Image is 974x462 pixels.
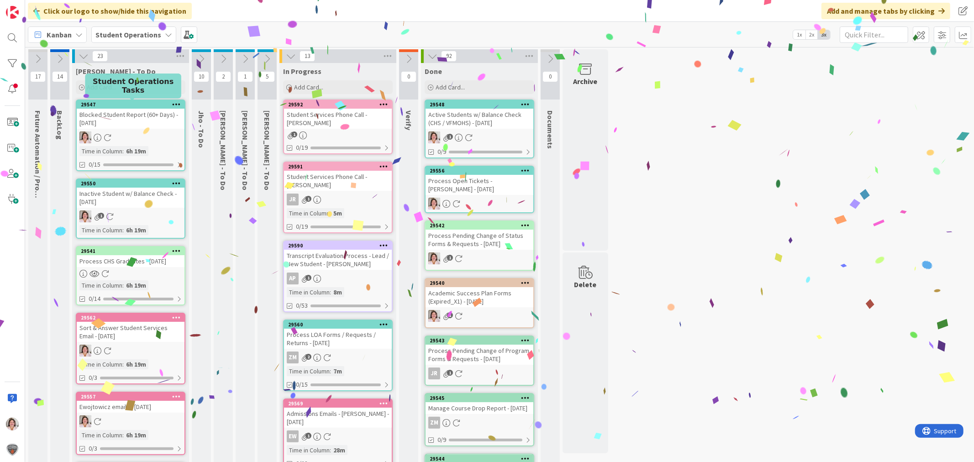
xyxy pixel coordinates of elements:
[79,345,91,357] img: EW
[330,445,331,455] span: :
[77,179,184,208] div: 29550Inactive Student w/ Balance Check - [DATE]
[124,280,148,290] div: 6h 19m
[79,280,122,290] div: Time in Column
[426,100,533,109] div: 29548
[77,322,184,342] div: Sort & Answer Student Services Email - [DATE]
[263,110,272,190] span: Amanda - To Do
[430,337,533,344] div: 29543
[6,418,19,430] img: EW
[426,198,533,210] div: EW
[284,408,392,428] div: Admissions Emails - [PERSON_NAME] - [DATE]
[124,146,148,156] div: 6h 19m
[197,110,206,148] span: Jho - To Do
[818,30,830,39] span: 3x
[79,430,122,440] div: Time in Column
[288,400,392,407] div: 29569
[79,131,91,143] img: EW
[331,208,344,218] div: 5m
[542,71,558,82] span: 0
[55,110,64,140] span: BackLog
[430,168,533,174] div: 29556
[283,67,321,76] span: In Progress
[77,255,184,267] div: Process CHS Graduates - [DATE]
[77,131,184,143] div: EW
[430,456,533,462] div: 29544
[52,71,68,82] span: 14
[441,51,457,62] span: 92
[284,430,392,442] div: EW
[300,51,315,62] span: 13
[122,359,124,369] span: :
[95,30,161,39] b: Student Operations
[89,373,97,383] span: 0/3
[241,110,250,190] span: Eric - To Do
[428,252,440,264] img: EW
[426,310,533,322] div: EW
[77,393,184,413] div: 29557Ewojtowicz emails - [DATE]
[89,160,100,169] span: 0/15
[81,248,184,254] div: 29541
[77,314,184,342] div: 29562Sort & Answer Student Services Email - [DATE]
[19,1,42,12] span: Support
[28,3,192,19] div: Click our logo to show/hide this navigation
[284,241,392,270] div: 29590Transcript Evaluation Process - Lead / New Student - [PERSON_NAME]
[89,444,97,453] span: 0/3
[284,399,392,428] div: 29569Admissions Emails - [PERSON_NAME] - [DATE]
[330,287,331,297] span: :
[284,241,392,250] div: 29590
[77,188,184,208] div: Inactive Student w/ Balance Check - [DATE]
[291,131,297,137] span: 1
[426,279,533,307] div: 29540Academic Success Plan Forms (Expired_X1) - [DATE]
[79,415,91,427] img: EW
[430,101,533,108] div: 29548
[77,345,184,357] div: EW
[284,100,392,109] div: 29592
[284,399,392,408] div: 29569
[437,147,446,157] span: 0/9
[447,134,453,140] span: 1
[426,167,533,175] div: 29556
[305,433,311,439] span: 1
[574,279,597,290] div: Delete
[77,401,184,413] div: Ewojtowicz emails - [DATE]
[79,359,122,369] div: Time in Column
[793,30,806,39] span: 1x
[430,222,533,229] div: 29542
[426,345,533,365] div: Process Pending Change of Program Forms & Requests - [DATE]
[194,71,209,82] span: 10
[284,194,392,205] div: JR
[428,417,440,429] div: ZM
[426,336,533,365] div: 29543Process Pending Change of Program Forms & Requests - [DATE]
[122,430,124,440] span: :
[77,247,184,267] div: 29541Process CHS Graduates - [DATE]
[124,359,148,369] div: 6h 19m
[428,198,440,210] img: EW
[287,194,299,205] div: JR
[331,445,347,455] div: 28m
[287,273,299,284] div: AP
[259,71,275,82] span: 5
[79,146,122,156] div: Time in Column
[821,3,950,19] div: Add and manage tabs by clicking
[216,71,231,82] span: 2
[76,67,156,76] span: Emilie - To Do
[546,110,555,149] span: Documents
[77,247,184,255] div: 29541
[426,394,533,402] div: 29545
[287,430,299,442] div: EW
[124,430,148,440] div: 6h 19m
[426,394,533,414] div: 29545Manage Course Drop Report - [DATE]
[425,67,442,76] span: Done
[430,395,533,401] div: 29545
[124,225,148,235] div: 6h 19m
[426,287,533,307] div: Academic Success Plan Forms (Expired_X1) - [DATE]
[426,221,533,250] div: 29542Process Pending Change of Status Forms & Requests - [DATE]
[426,131,533,143] div: EW
[77,100,184,109] div: 29547
[79,210,91,222] img: EW
[296,222,308,231] span: 0/19
[426,336,533,345] div: 29543
[305,196,311,202] span: 1
[294,83,323,91] span: Add Card...
[77,100,184,129] div: 29547Blocked Student Report (60+ Days) - [DATE]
